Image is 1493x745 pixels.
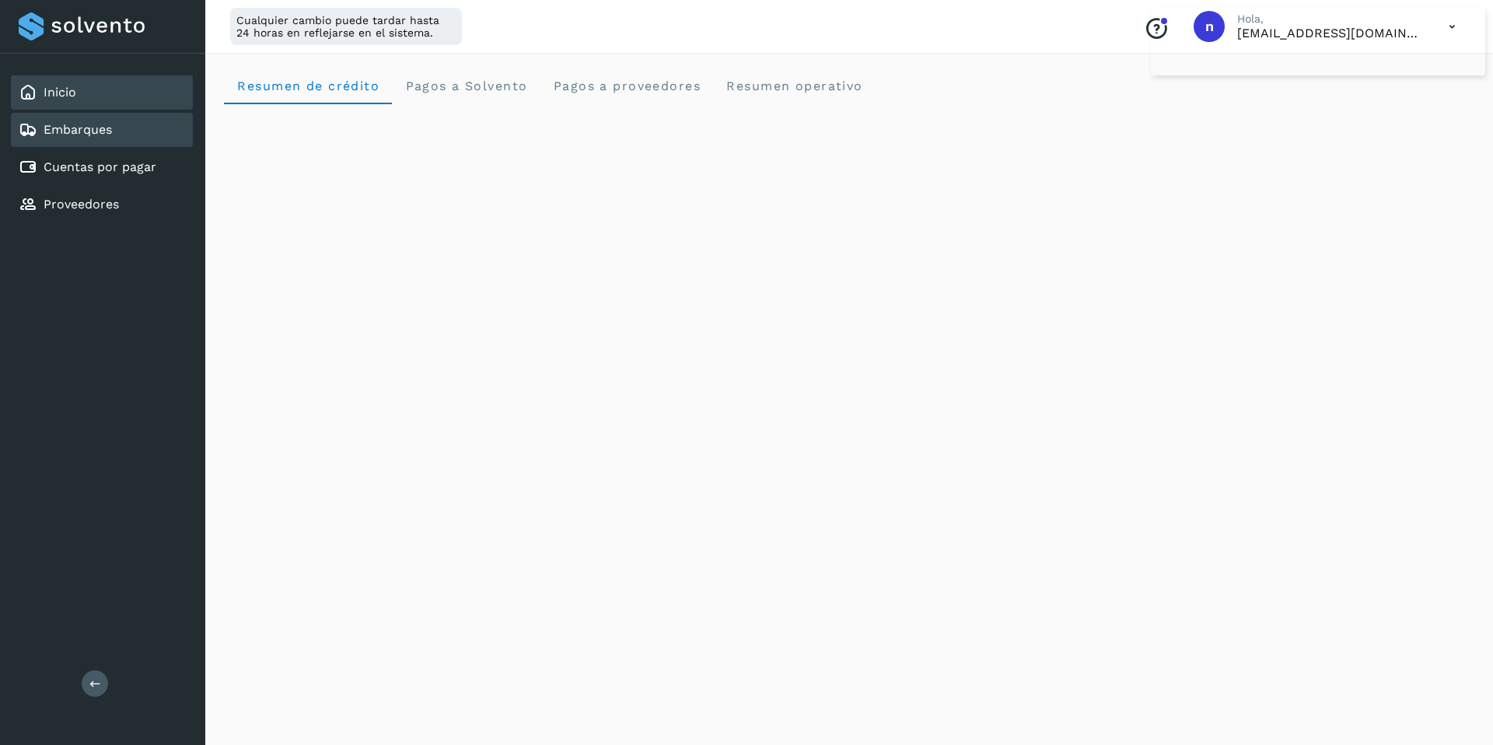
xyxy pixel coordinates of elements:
span: Pagos a proveedores [552,79,701,93]
div: Cuentas por pagar [11,150,193,184]
span: Pagos a Solvento [404,79,527,93]
a: Proveedores [44,197,119,212]
a: Embarques [44,122,112,137]
div: Proveedores [11,187,193,222]
span: Resumen operativo [726,79,863,93]
span: Resumen de crédito [236,79,379,93]
a: Inicio [44,85,76,100]
div: Embarques [11,113,193,147]
div: Inicio [11,75,193,110]
a: Cuentas por pagar [44,159,156,174]
div: Cualquier cambio puede tardar hasta 24 horas en reflejarse en el sistema. [230,8,462,45]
